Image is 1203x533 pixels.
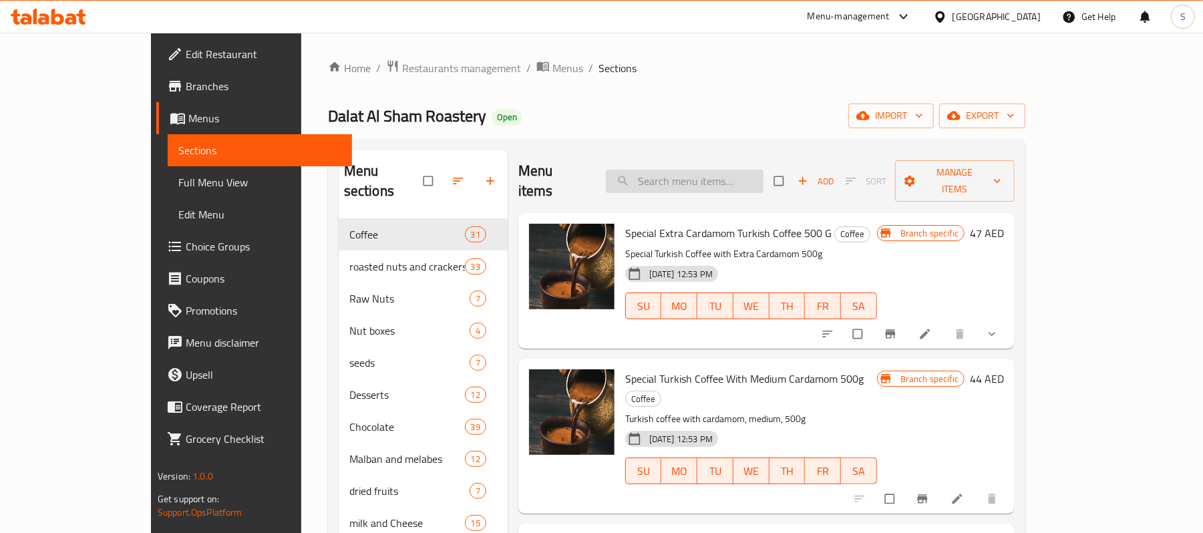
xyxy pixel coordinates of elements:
[339,443,508,475] div: Malban and melabes12
[188,110,341,126] span: Menus
[376,60,381,76] li: /
[667,462,692,481] span: MO
[805,293,841,319] button: FR
[841,293,877,319] button: SA
[908,484,940,514] button: Branch-specific-item
[625,223,832,243] span: Special Extra Cardamom Turkish Coffee 500 G
[344,161,423,201] h2: Menu sections
[492,110,522,126] div: Open
[625,391,661,407] div: Coffee
[631,462,657,481] span: SU
[466,453,486,466] span: 12
[794,171,837,192] button: Add
[846,297,872,316] span: SA
[349,483,470,499] div: dried fruits
[470,323,486,339] div: items
[470,325,486,337] span: 4
[945,319,977,349] button: delete
[186,399,341,415] span: Coverage Report
[625,293,662,319] button: SU
[402,60,521,76] span: Restaurants management
[466,260,486,273] span: 33
[697,458,733,484] button: TU
[810,462,836,481] span: FR
[466,228,486,241] span: 31
[178,142,341,158] span: Sections
[339,315,508,347] div: Nut boxes4
[739,462,764,481] span: WE
[798,174,834,189] span: Add
[156,295,352,327] a: Promotions
[876,319,908,349] button: Branch-specific-item
[349,419,465,435] div: Chocolate
[186,335,341,351] span: Menu disclaimer
[834,226,870,242] div: Coffee
[444,166,476,196] span: Sort sections
[598,60,637,76] span: Sections
[186,367,341,383] span: Upsell
[465,258,486,275] div: items
[769,293,806,319] button: TH
[895,373,964,385] span: Branch specific
[470,357,486,369] span: 7
[349,323,470,339] div: Nut boxes
[465,419,486,435] div: items
[794,171,837,192] span: Add item
[977,484,1009,514] button: delete
[156,70,352,102] a: Branches
[775,297,800,316] span: TH
[703,462,728,481] span: TU
[739,297,764,316] span: WE
[339,283,508,315] div: Raw Nuts7
[859,108,923,124] span: import
[470,485,486,498] span: 7
[625,369,864,389] span: Special Turkish Coffee With Medium Cardamom 500g
[349,226,465,242] span: Coffee
[775,462,800,481] span: TH
[626,391,661,407] span: Coffee
[835,226,870,242] span: Coffee
[186,46,341,62] span: Edit Restaurant
[625,458,662,484] button: SU
[168,198,352,230] a: Edit Menu
[349,387,465,403] div: Desserts
[625,246,877,262] p: Special Turkish Coffee with Extra Cardamom 500g
[328,101,486,131] span: Dalat Al Sham Roastery
[661,458,697,484] button: MO
[661,293,697,319] button: MO
[465,226,486,242] div: items
[466,517,486,530] span: 15
[846,462,872,481] span: SA
[186,271,341,287] span: Coupons
[156,391,352,423] a: Coverage Report
[733,458,769,484] button: WE
[526,60,531,76] li: /
[906,164,1004,198] span: Manage items
[339,250,508,283] div: roasted nuts and crackers33
[349,355,470,371] span: seeds
[156,230,352,262] a: Choice Groups
[178,174,341,190] span: Full Menu View
[349,291,470,307] div: Raw Nuts
[895,160,1015,202] button: Manage items
[156,102,352,134] a: Menus
[466,389,486,401] span: 12
[970,369,1004,388] h6: 44 AED
[349,451,465,467] div: Malban and melabes
[769,458,806,484] button: TH
[970,224,1004,242] h6: 47 AED
[349,515,465,531] span: milk and Cheese
[386,59,521,77] a: Restaurants management
[703,297,728,316] span: TU
[470,355,486,371] div: items
[156,327,352,359] a: Menu disclaimer
[552,60,583,76] span: Menus
[470,293,486,305] span: 7
[588,60,593,76] li: /
[349,258,465,275] span: roasted nuts and crackers
[186,303,341,319] span: Promotions
[813,319,845,349] button: sort-choices
[877,486,905,512] span: Select to update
